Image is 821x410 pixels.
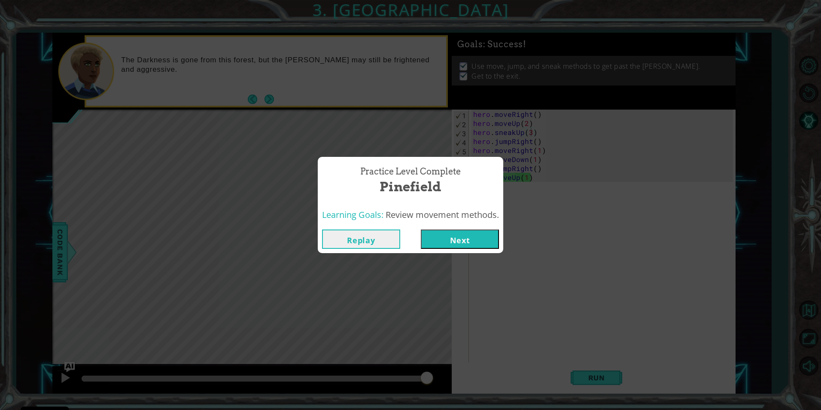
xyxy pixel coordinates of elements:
button: Next [421,229,499,249]
span: Pinefield [380,177,441,196]
span: Learning Goals: [322,209,383,220]
span: Review movement methods. [386,209,499,220]
span: Practice Level Complete [360,165,461,178]
button: Replay [322,229,400,249]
